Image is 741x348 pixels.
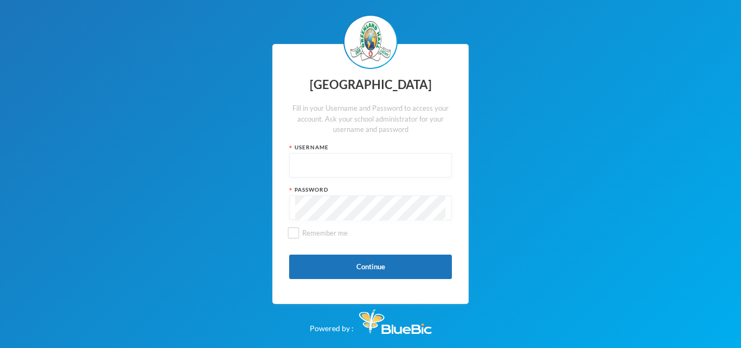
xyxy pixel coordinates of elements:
[310,304,432,334] div: Powered by :
[359,309,432,334] img: Bluebic
[289,103,452,135] div: Fill in your Username and Password to access your account. Ask your school administrator for your...
[289,186,452,194] div: Password
[289,255,452,279] button: Continue
[289,74,452,96] div: [GEOGRAPHIC_DATA]
[289,143,452,151] div: Username
[298,229,352,237] span: Remember me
